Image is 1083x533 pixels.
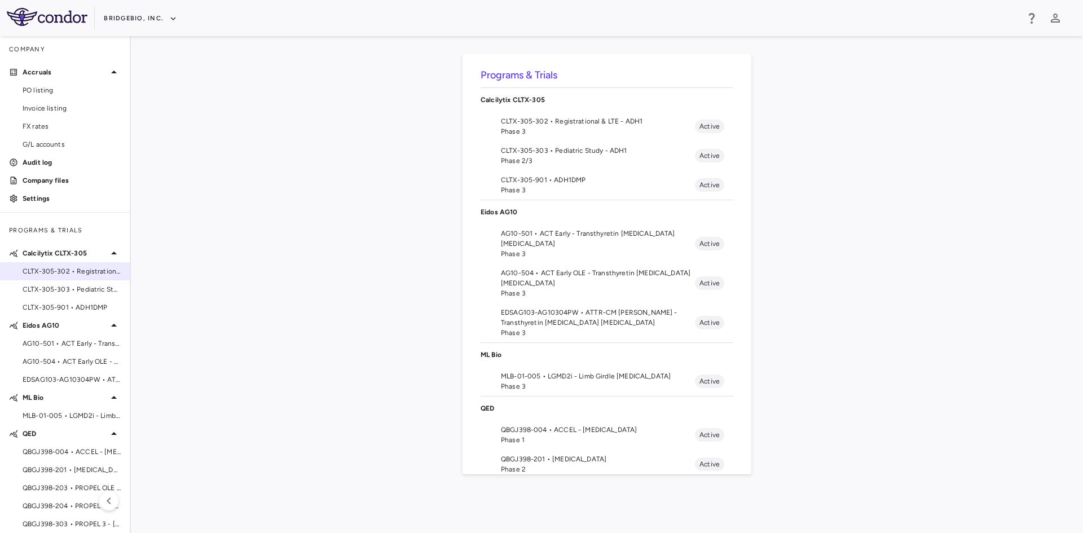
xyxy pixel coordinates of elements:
span: FX rates [23,121,121,131]
span: Phase 2/3 [501,156,695,166]
span: QBGJ398-303 • PROPEL 3 - [MEDICAL_DATA] [23,519,121,529]
li: QBGJ398-004 • ACCEL - [MEDICAL_DATA]Phase 1Active [481,420,733,450]
p: Eidos AG10 [481,207,733,217]
p: ML Bio [23,393,107,403]
h6: Programs & Trials [481,68,733,83]
p: ML Bio [481,350,733,360]
p: Accruals [23,67,107,77]
span: Phase 2 [501,464,695,474]
p: Company files [23,175,121,186]
span: Phase 1 [501,435,695,445]
p: Eidos AG10 [23,320,107,331]
li: CLTX-305-303 • Pediatric Study - ADH1Phase 2/3Active [481,141,733,170]
span: Active [695,430,724,440]
p: QED [23,429,107,439]
li: CLTX-305-302 • Registrational & LTE - ADH1Phase 3Active [481,112,733,141]
span: Active [695,376,724,386]
span: CLTX-305-303 • Pediatric Study - ADH1 [23,284,121,294]
span: EDSAG103-AG10304PW • ATTR-CM [PERSON_NAME] - Transthyretin [MEDICAL_DATA] [MEDICAL_DATA] [23,375,121,385]
p: Audit log [23,157,121,168]
p: Settings [23,193,121,204]
span: QBGJ398-004 • ACCEL - [MEDICAL_DATA] [501,425,695,435]
div: QED [481,397,733,420]
li: AG10-501 • ACT Early - Transthyretin [MEDICAL_DATA] [MEDICAL_DATA]Phase 3Active [481,224,733,263]
li: EDSAG103-AG10304PW • ATTR-CM [PERSON_NAME] - Transthyretin [MEDICAL_DATA] [MEDICAL_DATA]Phase 3Ac... [481,303,733,342]
span: QBGJ398-201 • [MEDICAL_DATA] [501,454,695,464]
span: Phase 3 [501,381,695,391]
p: Calcilytix CLTX-305 [23,248,107,258]
span: CLTX-305-303 • Pediatric Study - ADH1 [501,146,695,156]
span: Phase 3 [501,126,695,136]
span: Active [695,278,724,288]
span: EDSAG103-AG10304PW • ATTR-CM [PERSON_NAME] - Transthyretin [MEDICAL_DATA] [MEDICAL_DATA] [501,307,695,328]
span: QBGJ398-201 • [MEDICAL_DATA] [23,465,121,475]
span: MLB-01-005 • LGMD2i - Limb Girdle [MEDICAL_DATA] [23,411,121,421]
span: Phase 3 [501,288,695,298]
li: MLB-01-005 • LGMD2i - Limb Girdle [MEDICAL_DATA]Phase 3Active [481,367,733,396]
span: Active [695,121,724,131]
span: PO listing [23,85,121,95]
span: QBGJ398-203 • PROPEL OLE - [MEDICAL_DATA] [23,483,121,493]
span: Phase 3 [501,328,695,338]
div: ML Bio [481,343,733,367]
span: QBGJ398-004 • ACCEL - [MEDICAL_DATA] [23,447,121,457]
li: AG10-504 • ACT Early OLE - Transthyretin [MEDICAL_DATA] [MEDICAL_DATA]Phase 3Active [481,263,733,303]
span: CLTX-305-302 • Registrational & LTE - ADH1 [501,116,695,126]
li: QBGJ398-201 • [MEDICAL_DATA]Phase 2Active [481,450,733,479]
span: AG10-501 • ACT Early - Transthyretin [MEDICAL_DATA] [MEDICAL_DATA] [23,338,121,349]
span: CLTX-305-302 • Registrational & LTE - ADH1 [23,266,121,276]
span: Phase 3 [501,249,695,259]
span: AG10-504 • ACT Early OLE - Transthyretin [MEDICAL_DATA] [MEDICAL_DATA] [23,356,121,367]
span: Active [695,180,724,190]
span: MLB-01-005 • LGMD2i - Limb Girdle [MEDICAL_DATA] [501,371,695,381]
button: BridgeBio, Inc. [104,10,177,28]
span: G/L accounts [23,139,121,149]
span: Active [695,459,724,469]
img: logo-full-BYUhSk78.svg [7,8,87,26]
p: Calcilytix CLTX-305 [481,95,733,105]
span: Active [695,239,724,249]
span: QBGJ398-204 • PROPEL I&T - [MEDICAL_DATA] [23,501,121,511]
span: Active [695,318,724,328]
span: Invoice listing [23,103,121,113]
span: AG10-504 • ACT Early OLE - Transthyretin [MEDICAL_DATA] [MEDICAL_DATA] [501,268,695,288]
span: Active [695,151,724,161]
div: Eidos AG10 [481,200,733,224]
p: QED [481,403,733,413]
div: Calcilytix CLTX-305 [481,88,733,112]
span: CLTX-305-901 • ADH1DMP [501,175,695,185]
span: CLTX-305-901 • ADH1DMP [23,302,121,312]
span: AG10-501 • ACT Early - Transthyretin [MEDICAL_DATA] [MEDICAL_DATA] [501,228,695,249]
span: Phase 3 [501,185,695,195]
li: CLTX-305-901 • ADH1DMPPhase 3Active [481,170,733,200]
